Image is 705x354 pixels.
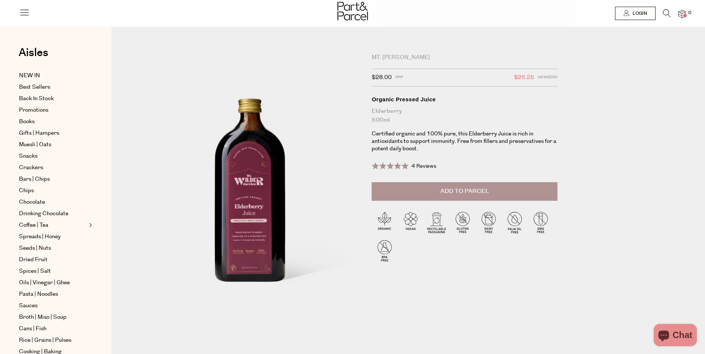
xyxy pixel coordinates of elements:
button: Expand/Collapse Coffee | Tea [87,221,92,230]
a: Drinking Chocolate [19,209,87,218]
img: Part&Parcel [337,2,368,20]
a: Snacks [19,152,87,161]
span: 4 Reviews [411,163,436,170]
p: Certified organic and 100% pure, this Elderberry Juice is rich in antioxidants to support immunit... [372,130,557,153]
a: Spreads | Honey [19,232,87,241]
span: Back In Stock [19,94,54,103]
span: NEW IN [19,71,40,80]
a: NEW IN [19,71,87,80]
a: Bars | Chips [19,175,87,184]
span: Seeds | Nuts [19,244,51,253]
a: Dried Fruit [19,255,87,264]
span: Dried Fruit [19,255,48,264]
span: Broth | Miso | Soup [19,313,67,322]
button: Add to Parcel [372,182,557,201]
span: Oils | Vinegar | Ghee [19,278,70,287]
a: Oils | Vinegar | Ghee [19,278,87,287]
a: Back In Stock [19,94,87,103]
a: Chips [19,186,87,195]
img: P_P-ICONS-Live_Bec_V11_Vegan.svg [398,209,424,235]
a: Seeds | Nuts [19,244,87,253]
img: P_P-ICONS-Live_Bec_V11_Recyclable_Packaging.svg [424,209,450,235]
a: Sauces [19,301,87,310]
span: Crackers [19,163,43,172]
span: $25.25 [514,73,534,82]
span: Aisles [19,45,48,61]
span: Books [19,117,35,126]
a: Spices | Salt [19,267,87,276]
span: Muesli | Oats [19,140,51,149]
span: Login [631,10,647,17]
img: P_P-ICONS-Live_Bec_V11_Dairy_Free.svg [476,209,502,235]
span: Promotions [19,106,48,115]
span: Add to Parcel [440,187,489,196]
span: Snacks [19,152,38,161]
span: Chocolate [19,198,45,207]
a: Chocolate [19,198,87,207]
span: 0 [686,10,693,16]
a: Gifts | Hampers [19,129,87,138]
a: Rice | Grains | Pulses [19,336,87,345]
div: Organic Pressed Juice [372,96,557,103]
img: P_P-ICONS-Live_Bec_V11_BPA_Free.svg [372,237,398,263]
span: Coffee | Tea [19,221,48,230]
img: P_P-ICONS-Live_Bec_V11_Palm_Oil_Free.svg [502,209,528,235]
a: 0 [678,10,686,18]
a: Broth | Miso | Soup [19,313,87,322]
img: P_P-ICONS-Live_Bec_V11_Organic.svg [372,209,398,235]
span: Pasta | Noodles [19,290,58,299]
span: Rice | Grains | Pulses [19,336,71,345]
img: Organic Pressed Juice [134,56,360,340]
div: Elderberry 500ml [372,107,557,125]
span: Cans | Fish [19,324,46,333]
img: P_P-ICONS-Live_Bec_V11_Gluten_Free.svg [450,209,476,235]
span: Drinking Chocolate [19,209,68,218]
span: Spreads | Honey [19,232,61,241]
span: Best Sellers [19,83,50,92]
a: Login [615,7,656,20]
a: Best Sellers [19,83,87,92]
span: RRP [395,73,403,82]
a: Aisles [19,47,48,66]
span: Spices | Salt [19,267,51,276]
a: Cans | Fish [19,324,87,333]
a: Pasta | Noodles [19,290,87,299]
span: Sauces [19,301,38,310]
span: Chips [19,186,34,195]
span: $28.00 [372,73,392,82]
img: P_P-ICONS-Live_Bec_V11_GMO_Free.svg [528,209,554,235]
span: Bars | Chips [19,175,50,184]
div: Mt. [PERSON_NAME] [372,54,557,61]
span: Members [538,73,557,82]
a: Promotions [19,106,87,115]
a: Crackers [19,163,87,172]
a: Books [19,117,87,126]
inbox-online-store-chat: Shopify online store chat [651,324,699,348]
span: Gifts | Hampers [19,129,59,138]
a: Coffee | Tea [19,221,87,230]
a: Muesli | Oats [19,140,87,149]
